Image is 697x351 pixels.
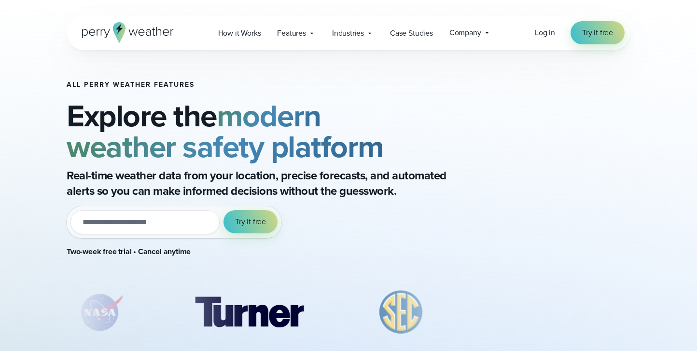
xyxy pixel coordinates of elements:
[277,27,306,39] span: Features
[485,288,622,337] div: 4 of 8
[582,27,613,39] span: Try it free
[390,27,433,39] span: Case Studies
[67,288,134,337] div: 1 of 8
[67,93,384,169] strong: modern weather safety platform
[67,288,134,337] img: NASA.svg
[535,27,555,38] span: Log in
[382,23,441,43] a: Case Studies
[67,288,486,341] div: slideshow
[535,27,555,39] a: Log in
[67,246,191,257] strong: Two-week free trial • Cancel anytime
[364,288,438,337] div: 3 of 8
[571,21,625,44] a: Try it free
[449,27,481,39] span: Company
[223,210,278,233] button: Try it free
[364,288,438,337] img: %E2%9C%85-SEC.svg
[181,288,318,337] img: Turner-Construction_1.svg
[485,288,622,337] img: Amazon-Air.svg
[332,27,364,39] span: Industries
[67,81,486,89] h1: All Perry Weather Features
[210,23,269,43] a: How it Works
[67,168,453,199] p: Real-time weather data from your location, precise forecasts, and automated alerts so you can mak...
[218,27,261,39] span: How it Works
[235,216,266,228] span: Try it free
[181,288,318,337] div: 2 of 8
[67,100,486,162] h2: Explore the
